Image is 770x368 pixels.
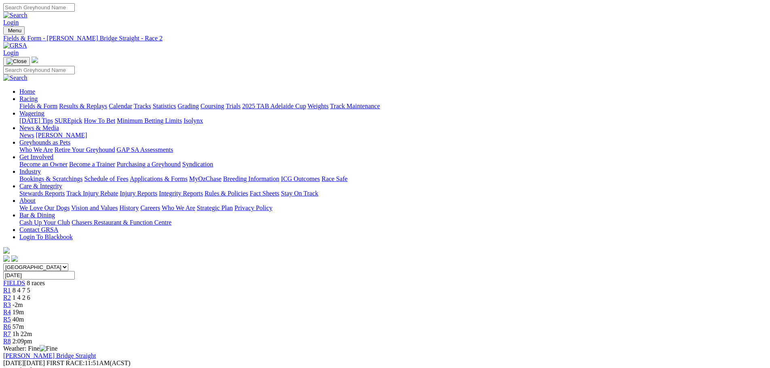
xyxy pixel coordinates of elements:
span: FIRST RACE: [46,360,84,366]
img: Fine [40,345,57,352]
a: 2025 TAB Adelaide Cup [242,103,306,109]
span: 57m [13,323,24,330]
span: Menu [8,27,21,34]
a: Greyhounds as Pets [19,139,70,146]
a: Become an Owner [19,161,68,168]
span: 1 4 2 6 [13,294,30,301]
div: Wagering [19,117,767,124]
input: Search [3,3,75,12]
a: Care & Integrity [19,183,62,189]
a: Race Safe [321,175,347,182]
a: Purchasing a Greyhound [117,161,181,168]
button: Toggle navigation [3,26,25,35]
a: R1 [3,287,11,294]
a: SUREpick [55,117,82,124]
a: Tracks [134,103,151,109]
a: Chasers Restaurant & Function Centre [72,219,171,226]
a: R5 [3,316,11,323]
div: News & Media [19,132,767,139]
a: How To Bet [84,117,116,124]
img: Search [3,12,27,19]
a: R4 [3,309,11,315]
img: GRSA [3,42,27,49]
a: Track Injury Rebate [66,190,118,197]
a: Breeding Information [223,175,279,182]
img: logo-grsa-white.png [3,247,10,254]
a: R6 [3,323,11,330]
input: Search [3,66,75,74]
input: Select date [3,271,75,280]
a: Schedule of Fees [84,175,128,182]
a: ICG Outcomes [281,175,320,182]
a: Stay On Track [281,190,318,197]
div: Get Involved [19,161,767,168]
span: [DATE] [3,360,24,366]
a: Retire Your Greyhound [55,146,115,153]
a: Login [3,49,19,56]
a: Weights [308,103,329,109]
a: Statistics [153,103,176,109]
a: R7 [3,330,11,337]
div: Fields & Form - [PERSON_NAME] Bridge Straight - Race 2 [3,35,767,42]
a: Login [3,19,19,26]
a: Integrity Reports [159,190,203,197]
a: Coursing [200,103,224,109]
span: 19m [13,309,24,315]
div: Care & Integrity [19,190,767,197]
a: Strategic Plan [197,204,233,211]
a: Who We Are [162,204,195,211]
a: Wagering [19,110,44,117]
a: Vision and Values [71,204,118,211]
a: FIELDS [3,280,25,286]
a: Who We Are [19,146,53,153]
button: Toggle navigation [3,57,30,66]
span: Weather: Fine [3,345,57,352]
span: 8 races [27,280,45,286]
a: Home [19,88,35,95]
a: Grading [178,103,199,109]
a: Isolynx [184,117,203,124]
a: Rules & Policies [205,190,248,197]
a: Bookings & Scratchings [19,175,82,182]
img: Close [6,58,27,65]
a: [DATE] Tips [19,117,53,124]
span: [DATE] [3,360,45,366]
a: Syndication [182,161,213,168]
a: News & Media [19,124,59,131]
img: logo-grsa-white.png [32,57,38,63]
span: 11:51AM(ACST) [46,360,131,366]
a: R8 [3,338,11,345]
a: Bar & Dining [19,212,55,219]
a: [PERSON_NAME] Bridge Straight [3,352,96,359]
a: Fact Sheets [250,190,279,197]
a: Login To Blackbook [19,233,73,240]
img: facebook.svg [3,255,10,262]
a: Injury Reports [120,190,157,197]
a: Cash Up Your Club [19,219,70,226]
a: GAP SA Assessments [117,146,173,153]
div: Industry [19,175,767,183]
a: Calendar [109,103,132,109]
span: 2:09pm [13,338,32,345]
a: Industry [19,168,41,175]
a: Fields & Form [19,103,57,109]
a: R3 [3,301,11,308]
a: MyOzChase [189,175,222,182]
a: About [19,197,36,204]
div: About [19,204,767,212]
div: Greyhounds as Pets [19,146,767,154]
a: [PERSON_NAME] [36,132,87,139]
a: Track Maintenance [330,103,380,109]
span: 1h 22m [13,330,32,337]
a: We Love Our Dogs [19,204,70,211]
a: R2 [3,294,11,301]
a: Careers [140,204,160,211]
a: History [119,204,139,211]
